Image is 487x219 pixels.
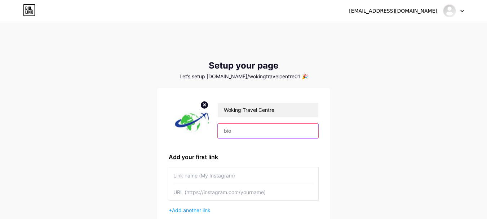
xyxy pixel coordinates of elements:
div: Add your first link [169,153,319,161]
input: Your name [218,103,318,117]
img: profile pic [169,100,209,141]
div: [EMAIL_ADDRESS][DOMAIN_NAME] [349,7,437,15]
input: Link name (My Instagram) [173,167,314,184]
div: + [169,206,319,214]
input: URL (https://instagram.com/yourname) [173,184,314,200]
img: wokingtravelcentre01 [443,4,456,18]
input: bio [218,124,318,138]
div: Setup your page [157,61,330,71]
span: Add another link [172,207,211,213]
div: Let’s setup [DOMAIN_NAME]/wokingtravelcentre01 🎉 [157,74,330,79]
